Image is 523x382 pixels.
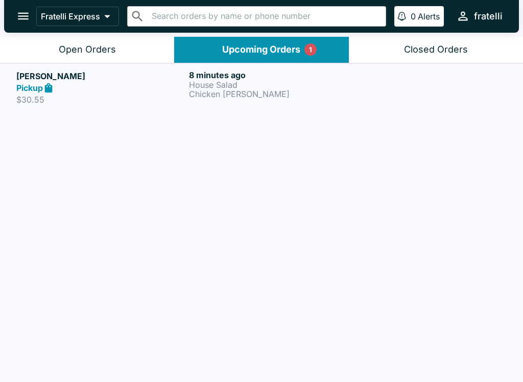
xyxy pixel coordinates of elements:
[36,7,119,26] button: Fratelli Express
[189,80,358,89] p: House Salad
[404,44,468,56] div: Closed Orders
[16,94,185,105] p: $30.55
[452,5,507,27] button: fratelli
[10,3,36,29] button: open drawer
[222,44,300,56] div: Upcoming Orders
[189,89,358,99] p: Chicken [PERSON_NAME]
[189,70,358,80] h6: 8 minutes ago
[16,70,185,82] h5: [PERSON_NAME]
[59,44,116,56] div: Open Orders
[149,9,382,23] input: Search orders by name or phone number
[41,11,100,21] p: Fratelli Express
[474,10,503,22] div: fratelli
[418,11,440,21] p: Alerts
[16,83,43,93] strong: Pickup
[411,11,416,21] p: 0
[309,44,312,55] p: 1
